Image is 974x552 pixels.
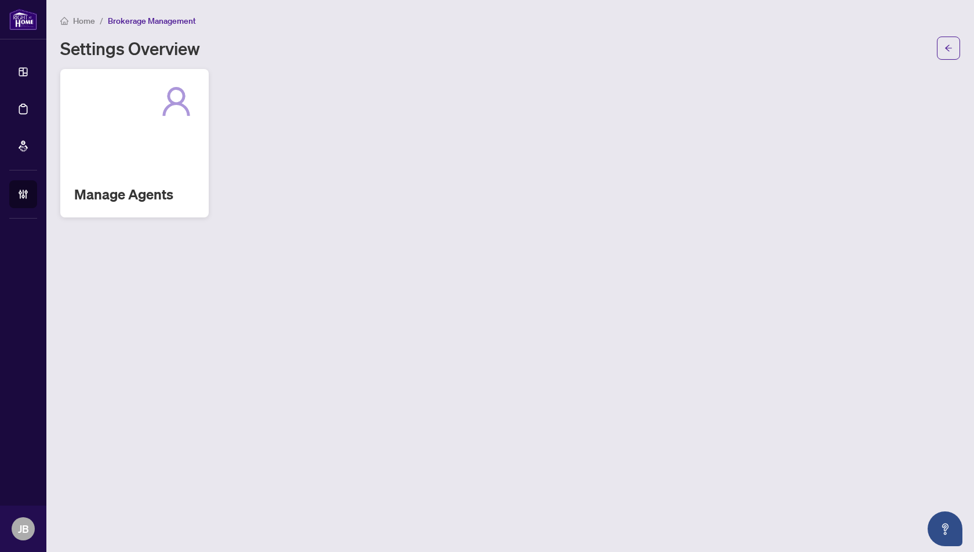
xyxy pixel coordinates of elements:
[74,185,195,204] h2: Manage Agents
[944,44,953,52] span: arrow-left
[928,511,962,546] button: Open asap
[18,521,29,537] span: JB
[60,39,200,57] h1: Settings Overview
[73,16,95,26] span: Home
[108,16,196,26] span: Brokerage Management
[60,17,68,25] span: home
[9,9,37,30] img: logo
[100,14,103,27] li: /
